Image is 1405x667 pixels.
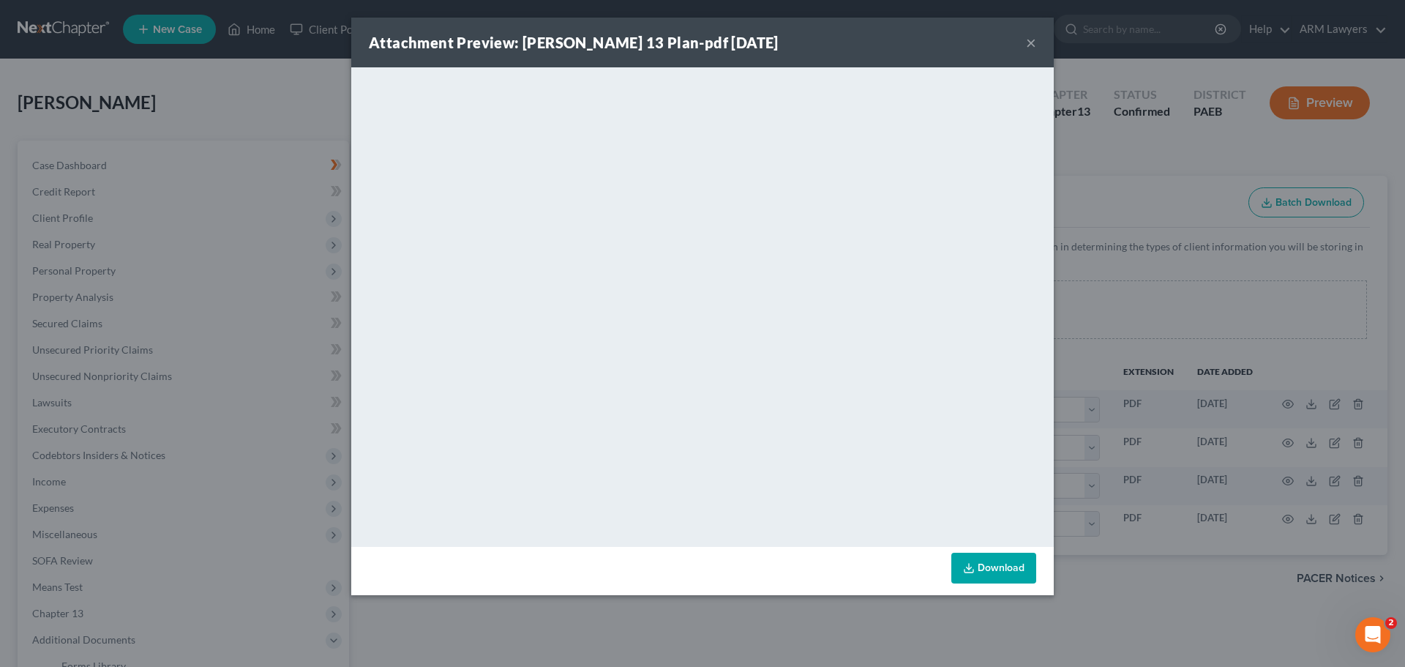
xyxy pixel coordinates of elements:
[1355,617,1390,652] iframe: Intercom live chat
[369,34,779,51] strong: Attachment Preview: [PERSON_NAME] 13 Plan-pdf [DATE]
[951,553,1036,584] a: Download
[1026,34,1036,51] button: ×
[351,67,1054,543] iframe: <object ng-attr-data='[URL][DOMAIN_NAME]' type='application/pdf' width='100%' height='650px'></ob...
[1385,617,1397,629] span: 2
